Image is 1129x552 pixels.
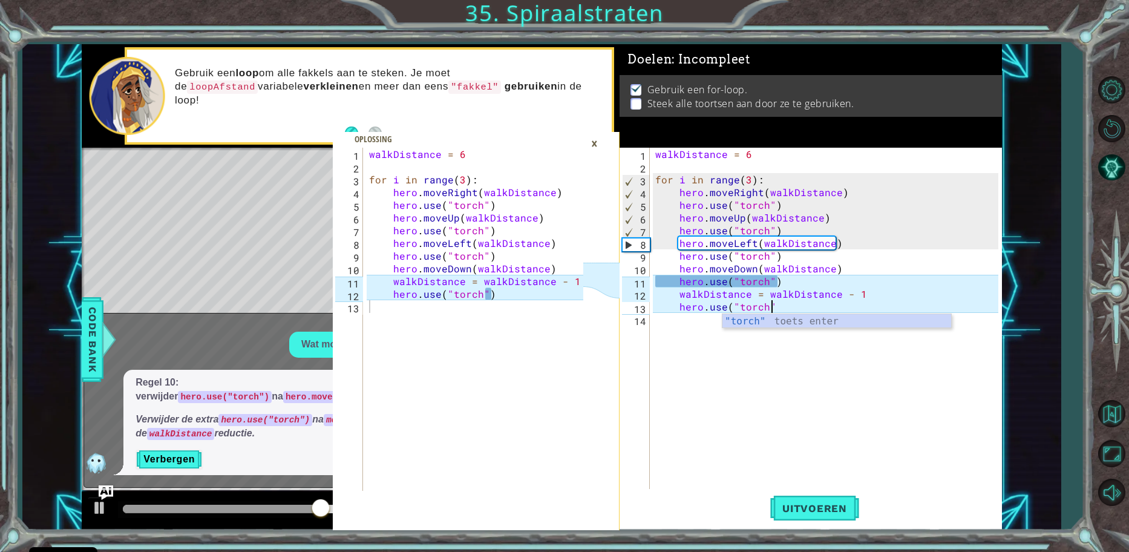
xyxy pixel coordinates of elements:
button: Dempen [1094,475,1129,510]
div: 7 [623,226,650,238]
button: Ctrl + P: Play [88,497,112,522]
div: 8 [623,238,650,251]
span: Uitvoeren [770,502,859,514]
p: Regel 10: verwijder na [136,376,458,404]
div: 2 [622,162,650,175]
p: Steek alle toortsen aan door ze te gebruiken. [647,97,854,110]
div: Oplossing [349,133,398,145]
div: 12 [335,289,363,302]
div: 1 [622,149,650,162]
div: 6 [335,213,363,226]
code: loopAfstand [187,80,258,94]
button: Shift+Enter: Voer huidige code uit. [770,489,859,527]
button: Ask AI [99,485,113,500]
div: 10 [622,264,650,277]
div: 4 [335,188,363,200]
button: Restart Level [1094,111,1129,146]
div: 11 [622,277,650,289]
img: AI [84,451,108,475]
div: 6 [623,213,650,226]
button: Verbergen [136,450,203,469]
div: 7 [335,226,363,238]
div: 4 [623,188,650,200]
span: Code Bank [83,303,102,376]
code: hero.use("torch") [178,391,272,403]
code: hero.use("torch") [218,414,312,426]
strong: verkleinen [304,80,359,92]
div: 11 [335,277,363,289]
em: Verwijder de extra na en voeg het na de reductie. [136,414,438,438]
span: : Incompleet [672,52,750,67]
div: 3 [335,175,363,188]
div: 3 [623,175,650,188]
div: 5 [623,200,650,213]
p: Gebruik een for-loop. [647,83,748,96]
img: Check mark for checkbox [630,83,643,93]
button: Terug naar Kaart [1094,396,1129,432]
button: Maximaliseer Browser [1094,436,1129,471]
button: AI Hint [1094,149,1129,185]
p: Gebruik een om alle fakkels aan te steken. Je moet de variabele en meer dan eens in de loop! [175,67,603,107]
a: Terug naar Kaart [1094,395,1129,435]
div: 13 [622,302,650,315]
code: walkDistance [147,428,215,440]
div: 10 [335,264,363,277]
button: Niveau Opties [1094,72,1129,107]
div: 2 [335,162,363,175]
div: 9 [335,251,363,264]
div: 14 [622,315,650,327]
p: Wat moet ik hierna doen? [301,338,419,352]
span: Doelen [627,52,750,67]
div: 13 [335,302,363,315]
div: 12 [622,289,650,302]
div: × [585,133,604,154]
code: hero.moveDown(walkDistance) [283,391,429,403]
div: 1 [335,149,363,162]
div: 5 [335,200,363,213]
div: 9 [622,251,650,264]
div: 8 [335,238,363,251]
strong: loop [235,67,259,79]
code: moveDown [324,414,370,426]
